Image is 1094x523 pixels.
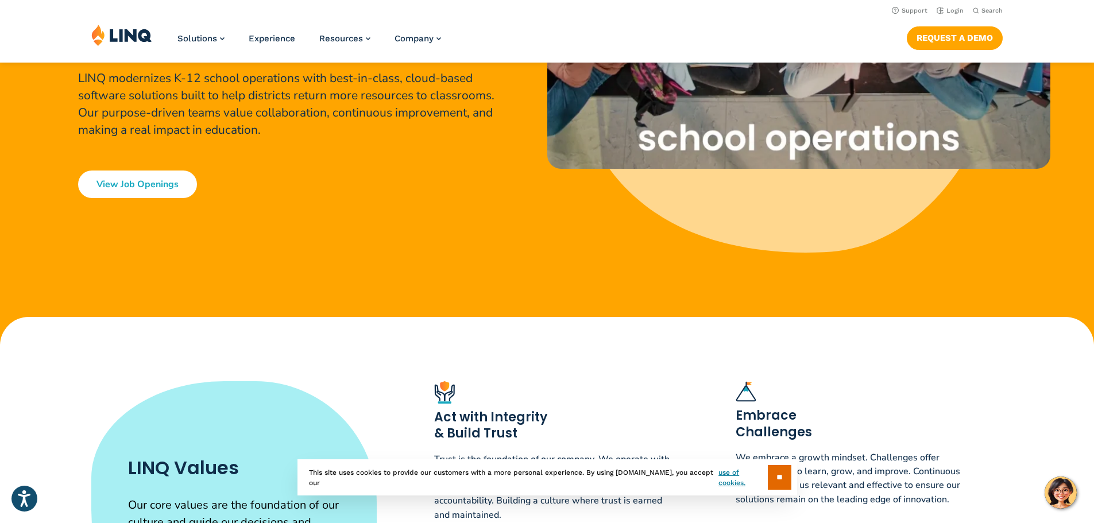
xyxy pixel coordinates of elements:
[177,33,225,44] a: Solutions
[937,7,964,14] a: Login
[249,33,295,44] a: Experience
[1045,476,1077,509] button: Hello, have a question? Let’s chat.
[736,451,977,506] p: We embrace a growth mindset. Challenges offer opportunities to learn, grow, and improve. Continuo...
[395,33,434,44] span: Company
[907,24,1003,49] nav: Button Navigation
[78,171,197,198] a: View Job Openings
[177,24,441,62] nav: Primary Navigation
[395,33,441,44] a: Company
[907,26,1003,49] a: Request a Demo
[434,409,675,441] h3: Act with Integrity & Build Trust
[78,69,502,138] p: LINQ modernizes K-12 school operations with best-in-class, cloud-based software solutions built t...
[434,452,675,522] p: Trust is the foundation of our company. We operate with the highest standards of integrity, both ...
[319,33,363,44] span: Resources
[973,6,1003,15] button: Open Search Bar
[128,455,340,481] h2: LINQ Values
[718,467,767,488] a: use of cookies.
[319,33,370,44] a: Resources
[892,7,927,14] a: Support
[736,408,977,440] h3: Embrace Challenges
[91,24,152,46] img: LINQ | K‑12 Software
[177,33,217,44] span: Solutions
[981,7,1003,14] span: Search
[297,459,797,495] div: This site uses cookies to provide our customers with a more personal experience. By using [DOMAIN...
